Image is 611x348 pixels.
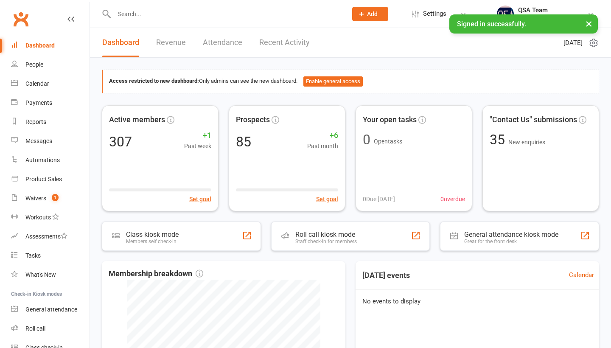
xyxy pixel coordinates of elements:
[363,194,395,204] span: 0 Due [DATE]
[25,99,52,106] div: Payments
[112,8,341,20] input: Search...
[11,208,90,227] a: Workouts
[259,28,310,57] a: Recent Activity
[189,194,211,204] button: Set goal
[25,61,43,68] div: People
[352,289,603,313] div: No events to display
[464,239,558,244] div: Great for the front desk
[25,118,46,125] div: Reports
[25,214,51,221] div: Workouts
[440,194,465,204] span: 0 overdue
[25,252,41,259] div: Tasks
[374,138,402,145] span: Open tasks
[25,233,67,240] div: Assessments
[109,76,592,87] div: Only admins can see the new dashboard.
[11,93,90,112] a: Payments
[109,114,165,126] span: Active members
[126,239,179,244] div: Members self check-in
[569,270,594,280] a: Calendar
[11,265,90,284] a: What's New
[11,36,90,55] a: Dashboard
[11,55,90,74] a: People
[563,38,583,48] span: [DATE]
[25,325,45,332] div: Roll call
[497,6,514,22] img: thumb_image1645967867.png
[352,7,388,21] button: Add
[490,132,508,148] span: 35
[25,157,60,163] div: Automations
[11,319,90,338] a: Roll call
[236,135,251,149] div: 85
[25,176,62,182] div: Product Sales
[508,139,545,146] span: New enquiries
[11,189,90,208] a: Waivers 1
[156,28,186,57] a: Revenue
[295,239,357,244] div: Staff check-in for members
[464,230,558,239] div: General attendance kiosk mode
[363,114,417,126] span: Your open tasks
[25,195,46,202] div: Waivers
[184,141,211,151] span: Past week
[109,78,199,84] strong: Access restricted to new dashboard:
[295,230,357,239] div: Roll call kiosk mode
[518,14,569,22] div: QSA Sport Aerobics
[11,227,90,246] a: Assessments
[518,6,569,14] div: QSA Team
[11,74,90,93] a: Calendar
[11,151,90,170] a: Automations
[490,114,577,126] span: "Contact Us" submissions
[25,80,49,87] div: Calendar
[457,20,526,28] span: Signed in successfully.
[11,112,90,132] a: Reports
[184,129,211,142] span: +1
[25,306,77,313] div: General attendance
[303,76,363,87] button: Enable general access
[11,300,90,319] a: General attendance kiosk mode
[109,268,203,280] span: Membership breakdown
[11,132,90,151] a: Messages
[307,129,338,142] span: +6
[423,4,446,23] span: Settings
[581,14,597,33] button: ×
[356,268,417,283] h3: [DATE] events
[126,230,179,239] div: Class kiosk mode
[10,8,31,30] a: Clubworx
[11,246,90,265] a: Tasks
[307,141,338,151] span: Past month
[102,28,139,57] a: Dashboard
[52,194,59,201] span: 1
[363,133,370,146] div: 0
[316,194,338,204] button: Set goal
[203,28,242,57] a: Attendance
[367,11,378,17] span: Add
[25,138,52,144] div: Messages
[25,42,55,49] div: Dashboard
[109,135,132,149] div: 307
[236,114,270,126] span: Prospects
[11,170,90,189] a: Product Sales
[25,271,56,278] div: What's New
